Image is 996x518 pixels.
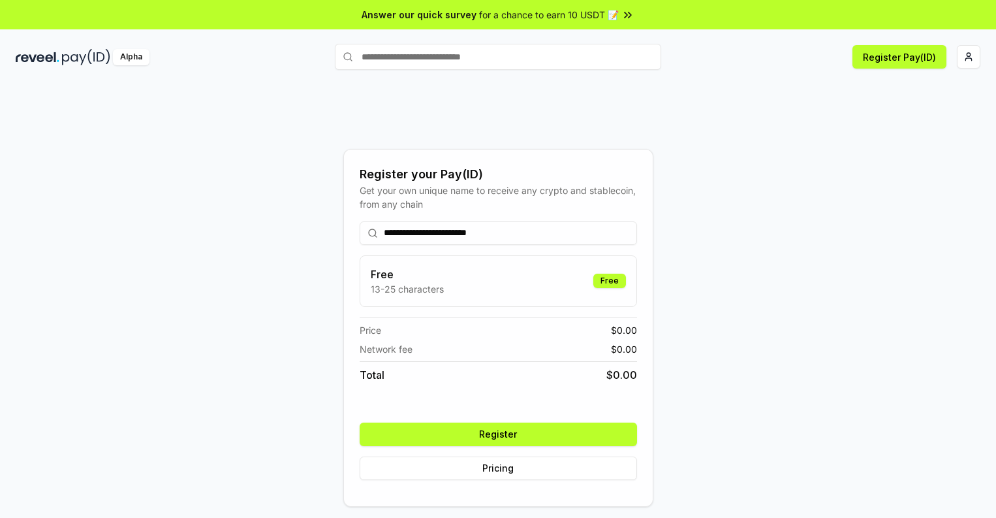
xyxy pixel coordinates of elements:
[611,323,637,337] span: $ 0.00
[360,165,637,184] div: Register your Pay(ID)
[593,274,626,288] div: Free
[479,8,619,22] span: for a chance to earn 10 USDT 📝
[360,184,637,211] div: Get your own unique name to receive any crypto and stablecoin, from any chain
[360,367,384,383] span: Total
[16,49,59,65] img: reveel_dark
[360,342,412,356] span: Network fee
[360,457,637,480] button: Pricing
[62,49,110,65] img: pay_id
[371,282,444,296] p: 13-25 characters
[852,45,946,69] button: Register Pay(ID)
[611,342,637,356] span: $ 0.00
[113,49,149,65] div: Alpha
[606,367,637,383] span: $ 0.00
[360,423,637,446] button: Register
[371,267,444,282] h3: Free
[360,323,381,337] span: Price
[362,8,476,22] span: Answer our quick survey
